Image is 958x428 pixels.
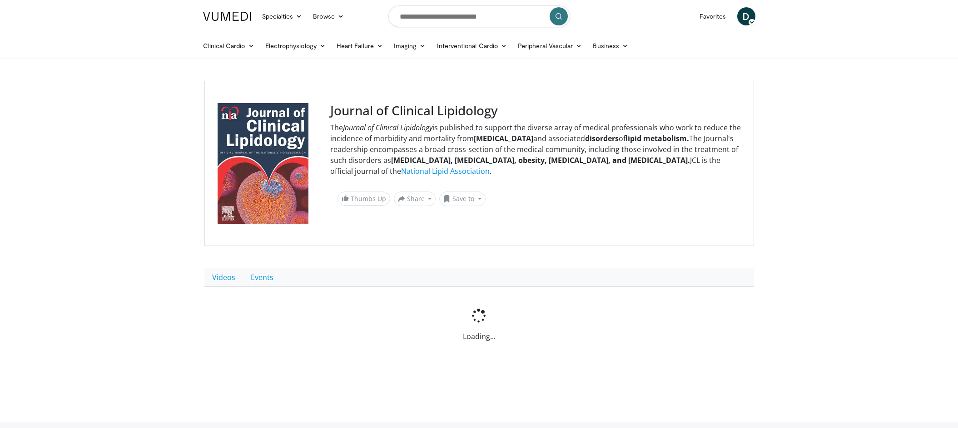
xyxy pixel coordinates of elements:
[388,37,432,55] a: Imaging
[401,166,490,176] a: National Lipid Association
[330,122,741,177] p: The is published to support the diverse array of medical professionals who work to reduce the inc...
[388,5,570,27] input: Search topics, interventions
[308,7,349,25] a: Browse
[338,192,390,206] a: Thumbs Up
[203,12,251,21] img: VuMedi Logo
[512,37,587,55] a: Peripheral Vascular
[257,7,308,25] a: Specialties
[585,133,619,143] strong: disorders
[198,37,260,55] a: Clinical Cardio
[439,192,486,206] button: Save to
[331,37,388,55] a: Heart Failure
[394,192,436,206] button: Share
[260,37,331,55] a: Electrophysiology
[343,123,432,133] em: Journal of Clinical Lipidology
[330,103,741,118] h3: Journal of Clinical Lipidology
[474,133,533,143] strong: [MEDICAL_DATA]
[204,268,243,287] a: Videos
[737,7,755,25] a: D
[694,7,732,25] a: Favorites
[587,37,634,55] a: Business
[432,37,513,55] a: Interventional Cardio
[625,133,689,143] strong: lipid metabolism.
[243,268,281,287] a: Events
[391,155,690,165] strong: [MEDICAL_DATA], [MEDICAL_DATA], obesity, [MEDICAL_DATA], and [MEDICAL_DATA].
[204,331,754,342] p: Loading...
